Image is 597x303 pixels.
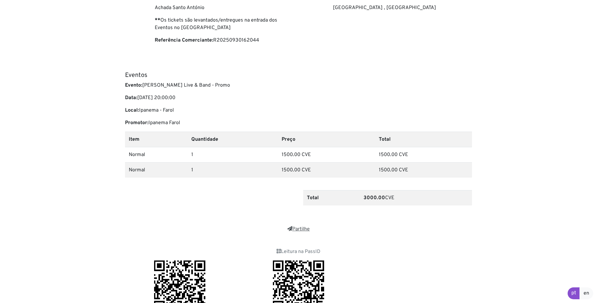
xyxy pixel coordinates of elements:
[155,37,294,44] p: R20250930162044
[278,162,375,178] td: 1500.00 CVE
[125,248,472,255] p: Leitura na PassID
[155,4,294,12] p: Achada Santo António
[125,119,472,127] p: Ipanema Farol
[278,147,375,162] td: 1500.00 CVE
[125,132,188,147] th: Item
[375,147,472,162] td: 1500.00 CVE
[125,82,142,88] b: Evento:
[125,72,472,79] h5: Eventos
[155,37,213,43] b: Referência Comerciante:
[579,287,593,299] a: en
[364,195,385,201] b: 3000.00
[125,95,137,101] b: Data:
[278,132,375,147] th: Preço
[125,147,188,162] td: Normal
[360,190,472,205] td: CVE
[125,94,472,102] p: [DATE] 20:00:00
[303,190,360,205] th: Total
[375,132,472,147] th: Total
[333,4,472,12] p: [GEOGRAPHIC_DATA] , [GEOGRAPHIC_DATA]
[125,107,472,114] p: Ipanema - Farol
[125,120,148,126] b: Promotor:
[125,162,188,178] td: Normal
[188,162,278,178] td: 1
[125,107,139,114] b: Local:
[125,82,472,89] p: [PERSON_NAME] Live & Band - Promo
[188,132,278,147] th: Quantidade
[375,162,472,178] td: 1500.00 CVE
[155,17,294,32] p: Os tickets são levantados/entregues na entrada dos Eventos no [GEOGRAPHIC_DATA]
[188,147,278,162] td: 1
[287,226,310,232] a: Partilhe
[568,287,580,299] a: pt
